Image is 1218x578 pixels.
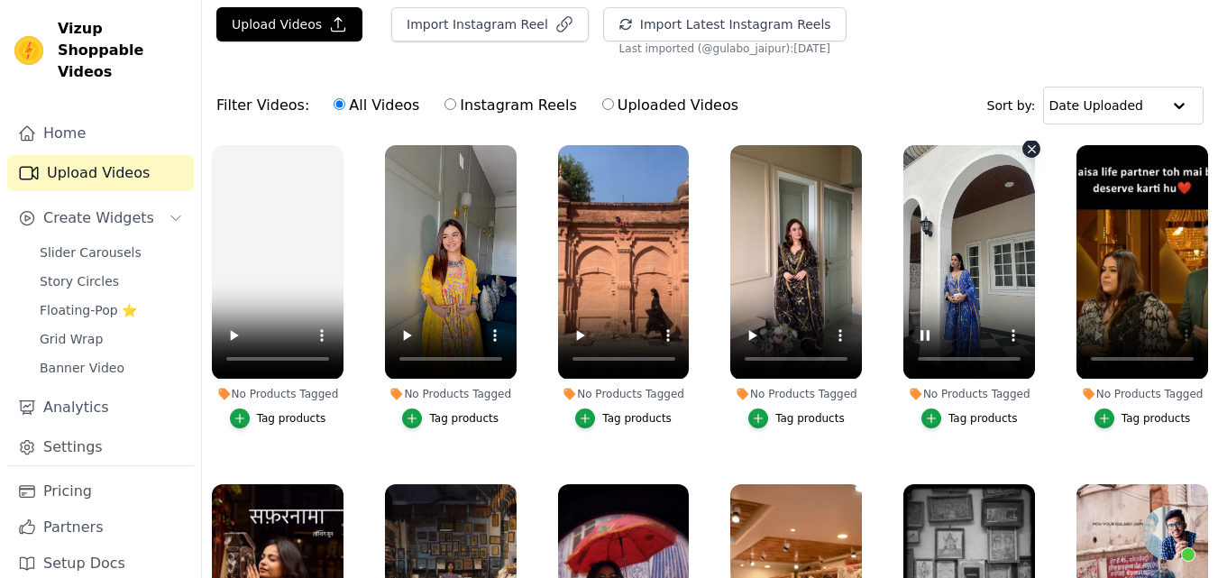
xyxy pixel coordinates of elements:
a: Story Circles [29,269,194,294]
button: Tag products [1094,408,1191,428]
span: Grid Wrap [40,330,103,348]
img: Vizup [14,36,43,65]
div: Tag products [602,411,672,426]
a: Pricing [7,473,194,509]
div: Filter Videos: [216,85,748,126]
a: Slider Carousels [29,240,194,265]
span: Vizup Shoppable Videos [58,18,187,83]
button: Tag products [575,408,672,428]
button: Tag products [748,408,845,428]
input: Instagram Reels [444,98,456,110]
div: No Products Tagged [730,387,862,401]
label: Uploaded Videos [601,94,739,117]
div: No Products Tagged [558,387,690,401]
span: Story Circles [40,272,119,290]
button: Upload Videos [216,7,362,41]
div: No Products Tagged [1076,387,1208,401]
input: All Videos [334,98,345,110]
div: Tag products [1122,411,1191,426]
button: Create Widgets [7,200,194,236]
a: Upload Videos [7,155,194,191]
a: Open chat [1142,506,1196,560]
button: Tag products [230,408,326,428]
a: Settings [7,429,194,465]
a: Partners [7,509,194,546]
div: Tag products [948,411,1018,426]
div: No Products Tagged [385,387,517,401]
div: Tag products [429,411,499,426]
span: Last imported (@ gulabo_jaipur ): [DATE] [619,41,830,56]
div: Sort by: [987,87,1204,124]
span: Create Widgets [43,207,154,229]
a: Banner Video [29,355,194,381]
div: No Products Tagged [903,387,1035,401]
a: Home [7,115,194,151]
label: Instagram Reels [444,94,577,117]
button: Tag products [921,408,1018,428]
span: Floating-Pop ⭐ [40,301,137,319]
a: Analytics [7,390,194,426]
button: Import Latest Instagram Reels [603,7,847,41]
a: Grid Wrap [29,326,194,352]
span: Slider Carousels [40,243,142,261]
div: Tag products [257,411,326,426]
button: Import Instagram Reel [391,7,589,41]
div: No Products Tagged [212,387,343,401]
div: Tag products [775,411,845,426]
span: Banner Video [40,359,124,377]
label: All Videos [333,94,420,117]
button: Tag products [402,408,499,428]
input: Uploaded Videos [602,98,614,110]
button: Video Delete [1022,140,1040,158]
a: Floating-Pop ⭐ [29,298,194,323]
